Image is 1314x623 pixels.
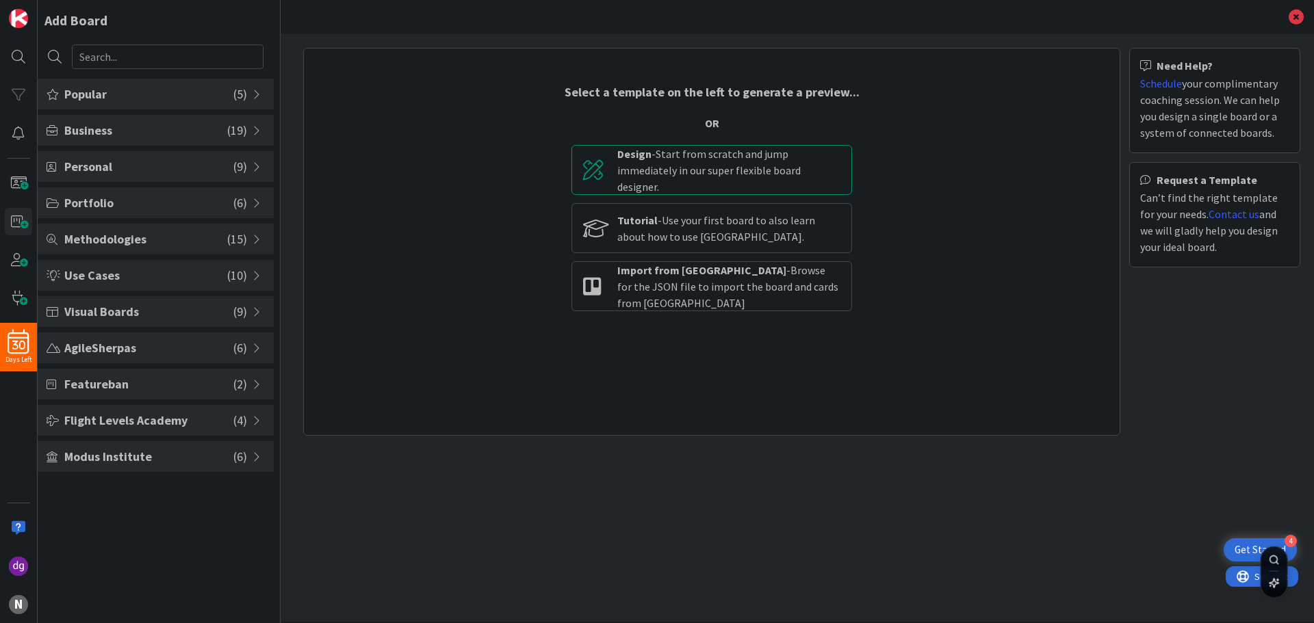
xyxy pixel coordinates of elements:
span: Use Cases [64,266,227,284]
span: your complimentary coaching session. We can help you design a single board or a system of connect... [1140,77,1280,140]
div: - Browse for the JSON file to import the board and cards from [GEOGRAPHIC_DATA] [617,262,840,311]
a: Schedule [1140,77,1182,90]
span: ( 15 ) [227,230,247,248]
span: Business [64,121,227,140]
div: Can’t find the right template for your needs. and we will gladly help you design your ideal board. [1140,189,1289,255]
input: Search... [72,44,263,69]
span: ( 4 ) [233,411,247,429]
div: Add Board [44,10,107,31]
div: 4 [1285,535,1297,547]
span: Support [29,2,62,18]
img: dk [9,557,28,576]
span: ( 6 ) [233,339,247,357]
span: ( 6 ) [233,447,247,466]
span: Visual Boards [64,302,233,321]
span: Personal [64,157,233,176]
span: AgileSherpas [64,339,233,357]
a: Contact us [1209,207,1259,221]
div: - Start from scratch and jump immediately in our super flexible board designer. [617,146,840,195]
b: Import from [GEOGRAPHIC_DATA] [617,263,786,277]
span: ( 6 ) [233,194,247,212]
span: ( 2 ) [233,375,247,393]
div: Open Get Started checklist, remaining modules: 4 [1224,538,1297,561]
span: ( 9 ) [233,157,247,176]
span: ( 19 ) [227,121,247,140]
span: Portfolio [64,194,233,212]
span: 30 [12,341,25,350]
b: Need Help? [1157,60,1213,71]
div: Select a template on the left to generate a preview... [565,83,860,101]
b: Request a Template [1157,174,1257,185]
div: N [9,595,28,614]
span: Featureban [64,375,233,393]
b: Tutorial [617,213,658,227]
span: ( 10 ) [227,266,247,284]
span: ( 5 ) [233,85,247,103]
span: ( 9 ) [233,302,247,321]
span: Popular [64,85,233,103]
span: Modus Institute [64,447,233,466]
img: Visit kanbanzone.com [9,9,28,28]
b: Design [617,147,652,161]
div: - Use your first board to also learn about how to use [GEOGRAPHIC_DATA]. [617,212,840,245]
span: Flight Levels Academy [64,411,233,429]
span: Methodologies [64,230,227,248]
div: OR [705,115,719,131]
div: Get Started [1235,543,1286,557]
